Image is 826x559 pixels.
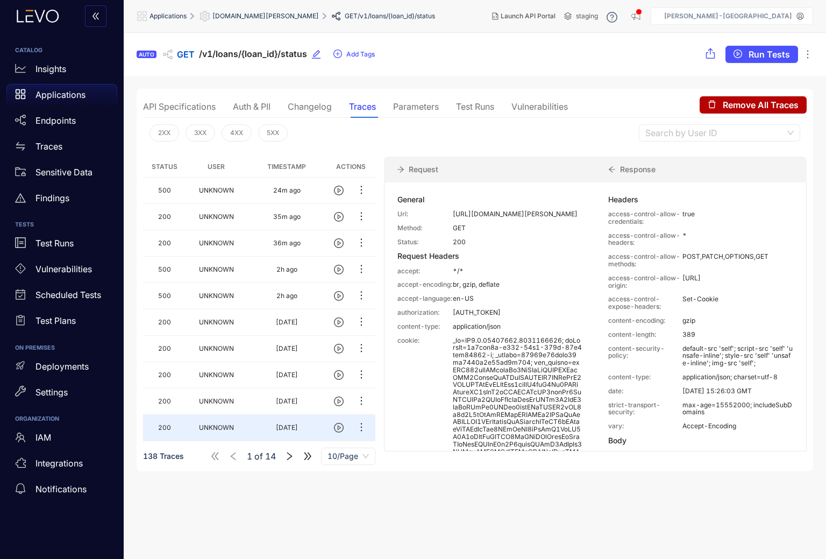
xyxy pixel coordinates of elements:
[212,12,319,20] span: [DOMAIN_NAME][PERSON_NAME]
[608,345,682,367] p: content-security-policy:
[15,193,26,203] span: warning
[311,46,329,63] button: edit
[333,49,342,59] span: plus-circle
[15,47,109,54] h6: CATALOG
[608,373,682,381] p: content-type:
[749,49,790,59] span: Run Tests
[397,323,453,330] p: content-type:
[265,451,276,461] span: 14
[334,235,351,252] button: play-circle
[233,102,270,111] div: Auth & PII
[682,401,793,416] p: max-age=15552000; includeSubDomains
[453,323,582,330] p: application/json
[608,195,793,204] div: Headers
[664,12,792,20] p: [PERSON_NAME]-[GEOGRAPHIC_DATA]
[199,213,234,221] span: UNKNOWN
[303,451,312,461] span: double-right
[453,295,582,302] p: en-US
[334,291,344,301] span: play-circle
[355,393,367,410] button: ellipsis
[397,309,453,316] p: authorization:
[6,452,117,478] a: Integrations
[35,193,69,203] p: Findings
[199,397,234,405] span: UNKNOWN
[334,261,351,278] button: play-circle
[356,211,367,223] span: ellipsis
[397,267,453,275] p: accept:
[137,51,156,58] div: AUTO
[334,370,344,380] span: play-circle
[608,422,682,430] p: vary:
[177,49,195,59] span: GET
[222,124,252,141] button: 4XX
[199,344,234,352] span: UNKNOWN
[334,317,344,327] span: play-circle
[6,478,117,504] a: Notifications
[200,11,212,22] span: setting
[334,340,351,357] button: play-circle
[35,484,87,494] p: Notifications
[247,451,252,461] span: 1
[276,345,298,352] div: [DATE]
[327,448,369,464] span: 10/Page
[501,12,556,20] span: Launch API Portal
[6,233,117,259] a: Test Runs
[276,371,298,379] div: [DATE]
[608,253,682,268] p: access-control-allow-methods:
[682,422,793,430] p: Accept-Encoding
[247,157,326,178] th: Timestamp
[334,238,344,248] span: play-circle
[276,398,298,405] div: [DATE]
[393,102,439,111] div: Parameters
[276,266,297,273] div: 2h ago
[199,371,234,379] span: UNKNOWN
[6,259,117,285] a: Vulnerabilities
[608,295,682,310] p: access-control-expose-headers:
[334,397,344,406] span: play-circle
[35,167,92,177] p: Sensitive Data
[345,12,358,20] span: GET
[199,292,234,300] span: UNKNOWN
[35,362,89,371] p: Deployments
[6,381,117,407] a: Settings
[334,186,344,195] span: play-circle
[186,157,247,178] th: User
[143,257,186,283] td: 500
[608,317,682,324] p: content-encoding:
[143,204,186,230] td: 200
[608,166,616,173] span: arrow-left
[356,343,367,355] span: ellipsis
[6,84,117,110] a: Applications
[6,310,117,336] a: Test Plans
[708,100,716,110] span: delete
[6,161,117,187] a: Sensitive Data
[258,124,288,141] button: 5XX
[267,129,279,137] span: 5XX
[35,116,76,125] p: Endpoints
[143,451,184,461] span: 138 Traces
[35,264,92,274] p: Vulnerabilities
[384,157,595,182] div: Request
[349,102,376,111] div: Traces
[355,287,367,305] button: ellipsis
[356,395,367,408] span: ellipsis
[334,393,351,410] button: play-circle
[358,12,435,20] span: /v1/loans/{loan_id}/status
[199,239,234,247] span: UNKNOWN
[608,232,682,247] p: access-control-allow-headers:
[682,387,793,395] p: [DATE] 15:26:03 GMT
[483,8,564,25] button: Launch API Portal
[682,210,793,225] p: true
[334,287,351,305] button: play-circle
[356,422,367,434] span: ellipsis
[35,316,76,326] p: Test Plans
[334,265,344,274] span: play-circle
[91,12,100,22] span: double-left
[35,458,83,468] p: Integrations
[334,419,351,436] button: play-circle
[15,345,109,351] h6: ON PREMISES
[682,331,793,338] p: 389
[682,373,793,381] p: application/json; charset=utf-8
[149,12,187,20] span: Applications
[397,238,453,246] p: Status:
